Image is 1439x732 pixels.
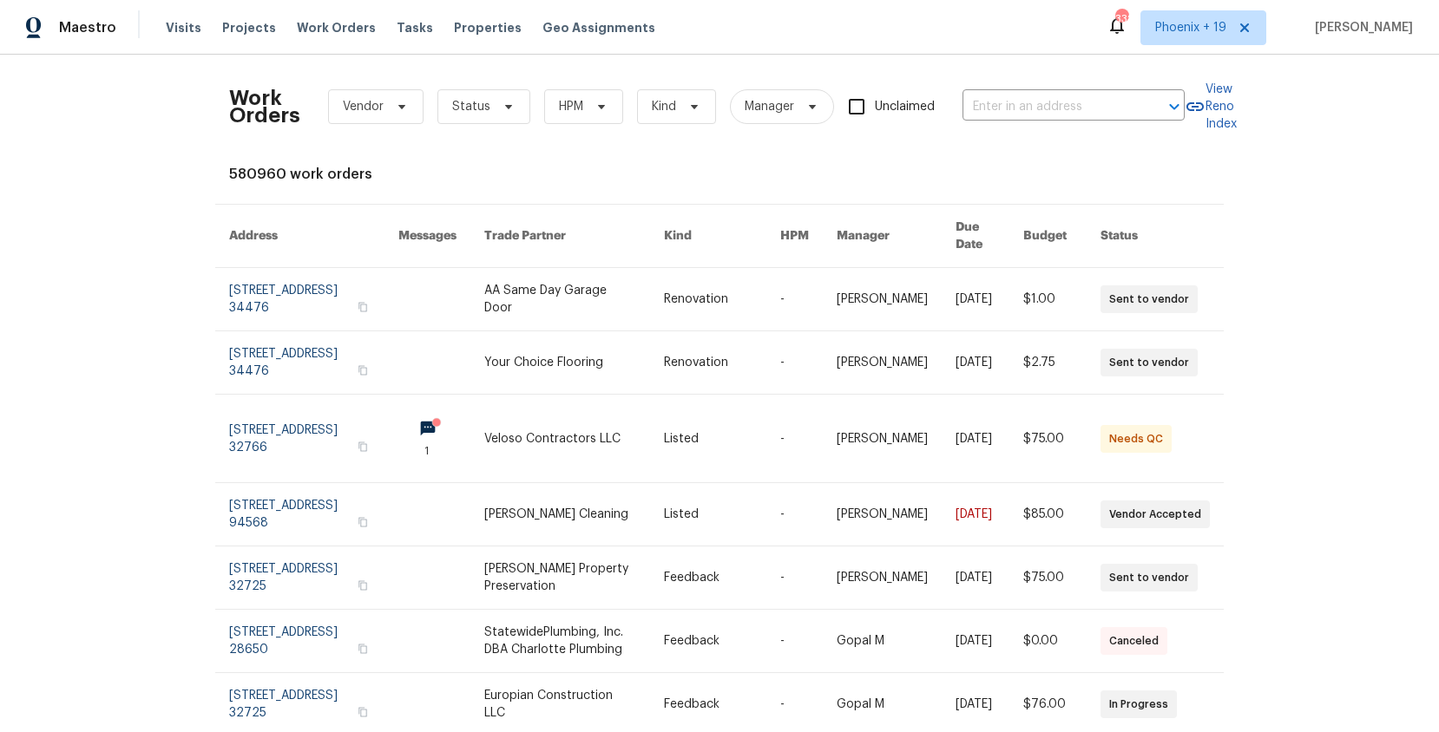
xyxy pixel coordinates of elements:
td: Veloso Contractors LLC [470,395,650,483]
th: HPM [766,205,823,268]
button: Copy Address [355,439,371,454]
td: AA Same Day Garage Door [470,268,650,331]
td: Renovation [650,268,766,331]
button: Open [1162,95,1186,119]
th: Kind [650,205,766,268]
th: Budget [1009,205,1087,268]
button: Copy Address [355,641,371,657]
td: Listed [650,483,766,546]
td: [PERSON_NAME] [823,546,942,610]
h2: Work Orders [229,89,300,124]
td: - [766,268,823,331]
span: Maestro [59,19,116,36]
td: [PERSON_NAME] Property Preservation [470,546,650,610]
td: Feedback [650,610,766,673]
span: Manager [745,98,794,115]
button: Copy Address [355,514,371,530]
td: - [766,610,823,673]
td: Gopal M [823,610,942,673]
span: Geo Assignments [542,19,655,36]
span: Unclaimed [875,98,935,116]
span: Work Orders [297,19,376,36]
span: Projects [222,19,276,36]
span: Kind [652,98,676,115]
td: - [766,395,823,483]
span: Tasks [397,22,433,34]
td: [PERSON_NAME] [823,395,942,483]
td: Listed [650,395,766,483]
span: Properties [454,19,522,36]
th: Address [215,205,384,268]
th: Status [1087,205,1224,268]
td: - [766,483,823,546]
th: Messages [384,205,470,268]
button: Copy Address [355,704,371,720]
a: View Reno Index [1185,81,1237,133]
span: Vendor [343,98,384,115]
button: Copy Address [355,363,371,378]
span: HPM [559,98,583,115]
td: [PERSON_NAME] [823,331,942,395]
input: Enter in an address [963,94,1136,121]
th: Manager [823,205,942,268]
td: Feedback [650,546,766,610]
td: Your Choice Flooring [470,331,650,395]
th: Due Date [942,205,1009,268]
th: Trade Partner [470,205,650,268]
td: [PERSON_NAME] [823,483,942,546]
span: Status [452,98,490,115]
td: - [766,546,823,610]
span: Phoenix + 19 [1155,19,1226,36]
div: 332 [1115,10,1127,28]
td: Renovation [650,331,766,395]
button: Copy Address [355,578,371,593]
td: StatewidePlumbing, Inc. DBA Charlotte Plumbing [470,610,650,673]
span: [PERSON_NAME] [1308,19,1413,36]
td: [PERSON_NAME] [823,268,942,331]
div: 580960 work orders [229,166,1210,183]
td: [PERSON_NAME] Cleaning [470,483,650,546]
button: Copy Address [355,299,371,315]
td: - [766,331,823,395]
span: Visits [166,19,201,36]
